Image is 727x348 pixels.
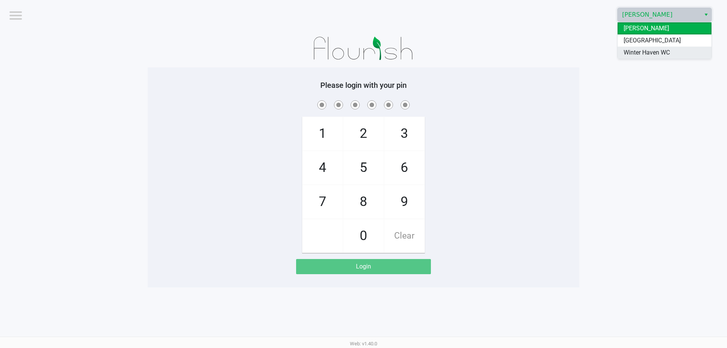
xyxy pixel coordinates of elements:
span: [PERSON_NAME] [622,10,696,19]
span: 0 [343,219,384,253]
span: 7 [303,185,343,218]
span: Clear [384,219,424,253]
span: 1 [303,117,343,150]
button: Select [700,8,711,22]
span: 9 [384,185,424,218]
span: [GEOGRAPHIC_DATA] [624,36,681,45]
h5: Please login with your pin [153,81,574,90]
span: Winter Haven WC [624,48,670,57]
span: 6 [384,151,424,184]
span: 5 [343,151,384,184]
span: Web: v1.40.0 [350,341,377,346]
span: 2 [343,117,384,150]
span: [PERSON_NAME] [624,24,669,33]
span: 3 [384,117,424,150]
span: 8 [343,185,384,218]
span: 4 [303,151,343,184]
